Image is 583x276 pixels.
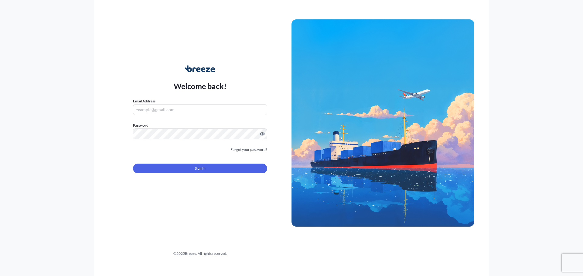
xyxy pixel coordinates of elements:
label: Email Address [133,98,155,104]
button: Show password [260,131,265,136]
div: © 2025 Breeze. All rights reserved. [109,251,291,257]
p: Welcome back! [174,81,227,91]
input: example@gmail.com [133,104,267,115]
button: Sign In [133,164,267,173]
label: Password [133,122,267,128]
span: Sign In [195,165,206,171]
a: Forgot your password? [230,147,267,153]
img: Ship illustration [291,19,474,227]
